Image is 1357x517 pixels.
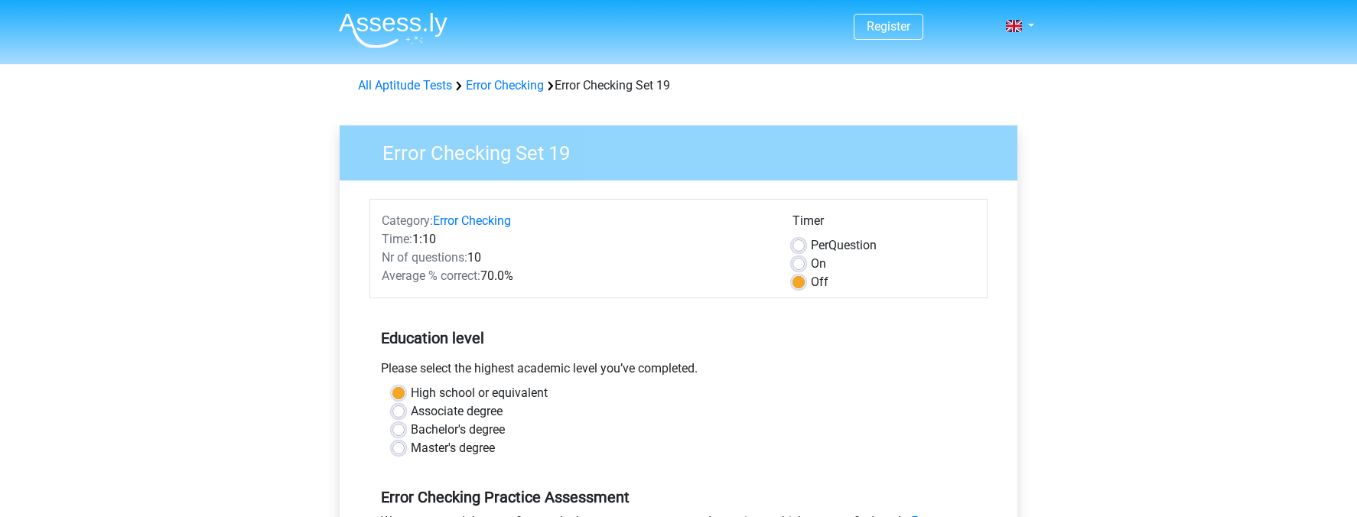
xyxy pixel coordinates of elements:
label: Associate degree [411,402,503,421]
span: Per [811,238,828,252]
label: Master's degree [411,439,495,457]
div: 1:10 [370,230,781,249]
label: Question [811,236,877,255]
img: Assessly [339,12,447,48]
a: Register [867,19,910,34]
span: Nr of questions: [382,250,467,265]
a: All Aptitude Tests [358,78,452,93]
a: Error Checking [466,78,544,93]
h5: Education level [381,323,976,353]
div: Timer [792,212,975,236]
span: Category: [382,213,433,228]
label: Off [811,273,828,291]
div: 10 [370,249,781,267]
div: Please select the highest academic level you’ve completed. [369,359,988,384]
label: High school or equivalent [411,384,548,402]
label: Bachelor's degree [411,421,505,439]
label: On [811,255,826,273]
span: Average % correct: [382,268,480,283]
a: Error Checking [433,213,511,228]
h5: Error Checking Practice Assessment [381,488,976,506]
h3: Error Checking Set 19 [364,135,1006,165]
div: Error Checking Set 19 [352,76,1005,95]
div: 70.0% [370,267,781,285]
span: Time: [382,232,412,246]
